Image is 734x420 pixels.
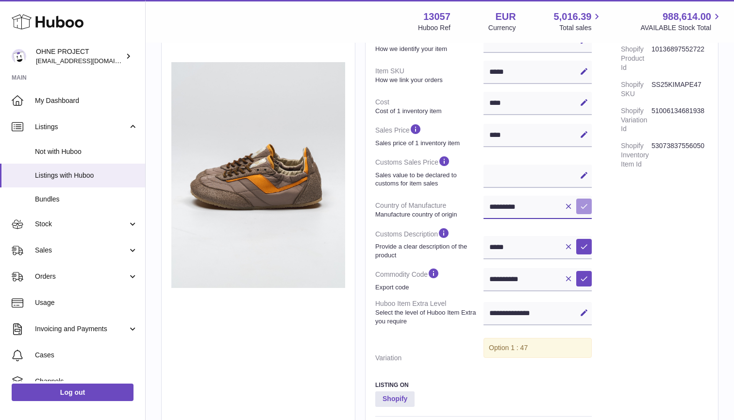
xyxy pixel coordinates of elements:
span: Channels [35,377,138,386]
strong: Cost of 1 inventory item [375,107,481,116]
span: Sales [35,246,128,255]
span: Usage [35,298,138,307]
dt: Shopify Variation Id [621,102,651,138]
strong: Select the level of Huboo Item Extra you require [375,308,481,325]
dt: Shopify Inventory Item Id [621,137,651,173]
span: AVAILABLE Stock Total [640,23,722,33]
span: My Dashboard [35,96,138,105]
dt: Sales Price [375,119,484,151]
strong: EUR [495,10,516,23]
dt: Cost [375,94,484,119]
div: Option 1 : 47 [484,338,592,358]
strong: 13057 [423,10,450,23]
span: Listings [35,122,128,132]
a: 5,016.39 Total sales [554,10,603,33]
dt: Huboo Item Extra Level [375,295,484,329]
div: Currency [488,23,516,33]
dd: 53073837556050 [651,137,708,173]
strong: Manufacture country of origin [375,210,481,219]
dt: Shopify Product Id [621,41,651,76]
dt: Item SKU [375,63,484,88]
span: Orders [35,272,128,281]
strong: Export code [375,283,481,292]
span: Bundles [35,195,138,204]
dt: Identifier [375,32,484,57]
div: Huboo Ref [418,23,450,33]
strong: How we link your orders [375,76,481,84]
dt: Country of Manufacture [375,197,484,222]
strong: How we identify your item [375,45,481,53]
span: Cases [35,351,138,360]
dt: Customs Sales Price [375,151,484,191]
dt: Customs Description [375,223,484,263]
dd: SS25KIMAPE47 [651,76,708,102]
strong: Shopify [375,391,415,407]
span: 988,614.00 [663,10,711,23]
span: Not with Huboo [35,147,138,156]
img: KIMA_FANGO_SMALL_44b1bbca-0d38-4c0e-adbd-32338417af50.jpg [171,62,345,288]
div: OHNE PROJECT [36,47,123,66]
strong: Sales price of 1 inventory item [375,139,481,148]
a: 988,614.00 AVAILABLE Stock Total [640,10,722,33]
dt: Variation [375,350,484,367]
a: Log out [12,384,133,401]
dd: 51006134681938 [651,102,708,138]
dt: Shopify SKU [621,76,651,102]
strong: Sales value to be declared to customs for item sales [375,171,481,188]
span: Invoicing and Payments [35,324,128,334]
span: [EMAIL_ADDRESS][DOMAIN_NAME] [36,57,143,65]
dt: Commodity Code [375,263,484,295]
span: Listings with Huboo [35,171,138,180]
span: Total sales [559,23,602,33]
strong: Provide a clear description of the product [375,242,481,259]
span: 5,016.39 [554,10,592,23]
img: support@ohneproject.com [12,49,26,64]
span: Stock [35,219,128,229]
h3: Listing On [375,381,592,389]
dd: 10136897552722 [651,41,708,76]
